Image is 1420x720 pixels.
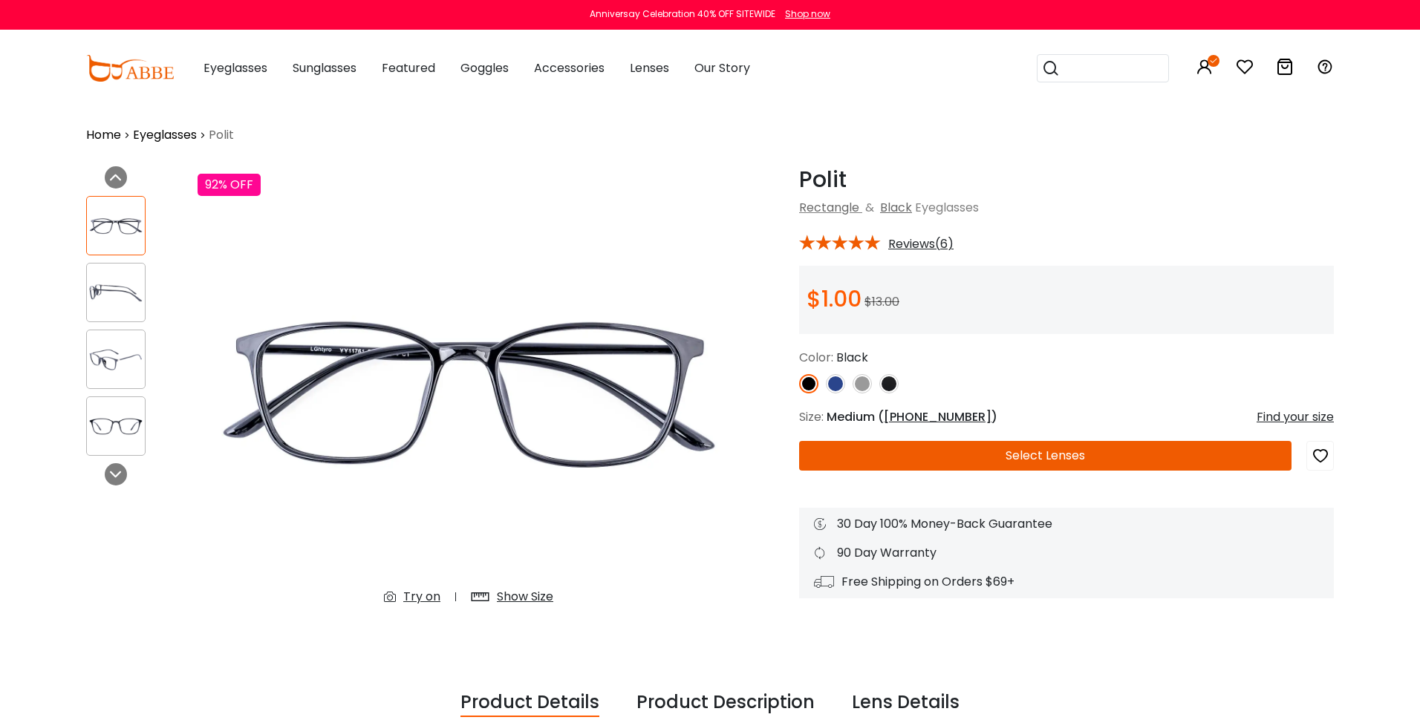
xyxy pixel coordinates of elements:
[87,412,145,441] img: Polit Black TR Eyeglasses , UniversalBridgeFit Frames from ABBE Glasses
[198,174,261,196] div: 92% OFF
[864,293,899,310] span: $13.00
[293,59,356,76] span: Sunglasses
[403,588,440,606] div: Try on
[888,238,954,251] span: Reviews(6)
[799,408,824,425] span: Size:
[694,59,750,76] span: Our Story
[460,689,599,717] div: Product Details
[880,199,912,216] a: Black
[203,59,267,76] span: Eyeglasses
[534,59,605,76] span: Accessories
[799,199,859,216] a: Rectangle
[799,441,1292,471] button: Select Lenses
[778,7,830,20] a: Shop now
[630,59,669,76] span: Lenses
[799,166,1334,193] h1: Polit
[807,283,862,315] span: $1.00
[636,689,815,717] div: Product Description
[862,199,877,216] span: &
[86,55,174,82] img: abbeglasses.com
[497,588,553,606] div: Show Size
[814,515,1319,533] div: 30 Day 100% Money-Back Guarantee
[87,278,145,307] img: Polit Black TR Eyeglasses , UniversalBridgeFit Frames from ABBE Glasses
[198,166,740,618] img: Polit Black TR Eyeglasses , UniversalBridgeFit Frames from ABBE Glasses
[814,544,1319,562] div: 90 Day Warranty
[814,573,1319,591] div: Free Shipping on Orders $69+
[87,212,145,240] img: Polit Black TR Eyeglasses , UniversalBridgeFit Frames from ABBE Glasses
[590,7,775,21] div: Anniversay Celebration 40% OFF SITEWIDE
[460,59,509,76] span: Goggles
[1257,408,1334,426] div: Find your size
[852,689,960,717] div: Lens Details
[209,126,234,144] span: Polit
[884,408,991,425] span: [PHONE_NUMBER]
[133,126,197,144] a: Eyeglasses
[785,7,830,21] div: Shop now
[86,126,121,144] a: Home
[915,199,979,216] span: Eyeglasses
[799,349,833,366] span: Color:
[87,345,145,374] img: Polit Black TR Eyeglasses , UniversalBridgeFit Frames from ABBE Glasses
[827,408,997,425] span: Medium ( )
[382,59,435,76] span: Featured
[836,349,868,366] span: Black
